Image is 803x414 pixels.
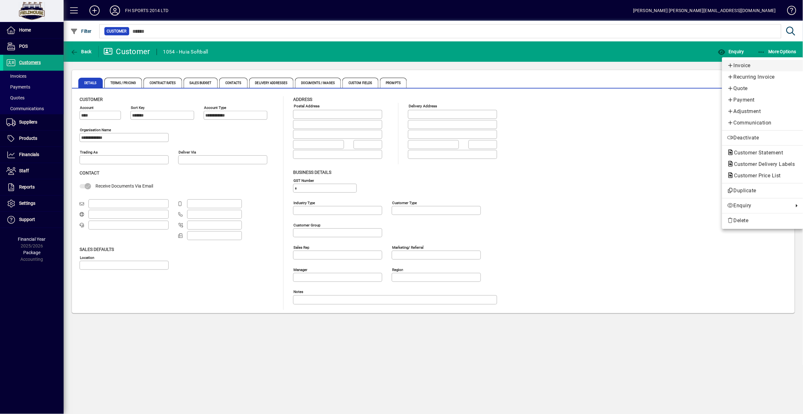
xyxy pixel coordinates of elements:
span: Invoice [727,62,798,69]
span: Communication [727,119,798,127]
span: Recurring Invoice [727,73,798,81]
span: Adjustment [727,108,798,115]
span: Payment [727,96,798,104]
span: Customer Statement [727,150,786,156]
span: Delete [727,217,798,225]
span: Enquiry [727,202,791,210]
span: Customer Delivery Labels [727,161,798,167]
span: Quote [727,85,798,92]
span: Customer Price List [727,173,784,179]
span: Deactivate [727,134,798,142]
span: Duplicate [727,187,798,195]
